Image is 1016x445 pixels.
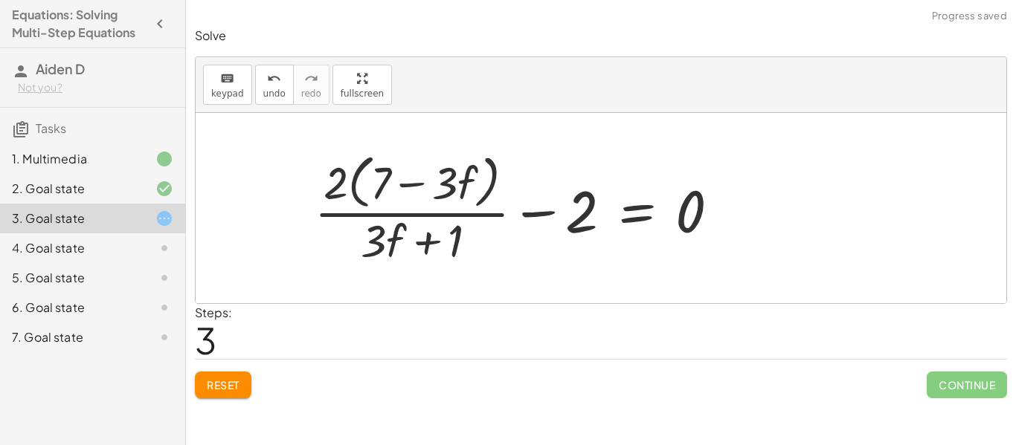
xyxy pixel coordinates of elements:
[155,269,173,287] i: Task not started.
[341,88,384,99] span: fullscreen
[932,9,1007,24] span: Progress saved
[12,209,132,227] div: 3. Goal state
[12,328,132,346] div: 7. Goal state
[36,60,85,77] span: Aiden D
[155,180,173,198] i: Task finished and correct.
[12,269,132,287] div: 5. Goal state
[12,6,147,42] h4: Equations: Solving Multi-Step Equations
[155,209,173,227] i: Task started.
[267,70,281,88] i: undo
[301,88,321,99] span: redo
[211,88,244,99] span: keypad
[332,65,392,105] button: fullscreen
[18,80,173,95] div: Not you?
[263,88,286,99] span: undo
[220,70,234,88] i: keyboard
[195,317,216,363] span: 3
[12,299,132,316] div: 6. Goal state
[12,239,132,257] div: 4. Goal state
[195,27,1007,45] p: Solve
[155,299,173,316] i: Task not started.
[155,328,173,346] i: Task not started.
[195,371,251,398] button: Reset
[155,150,173,168] i: Task finished.
[203,65,252,105] button: keyboardkeypad
[207,378,239,392] span: Reset
[304,70,318,88] i: redo
[12,180,132,198] div: 2. Goal state
[155,239,173,257] i: Task not started.
[255,65,294,105] button: undoundo
[36,120,66,136] span: Tasks
[293,65,329,105] button: redoredo
[195,305,232,320] label: Steps:
[12,150,132,168] div: 1. Multimedia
